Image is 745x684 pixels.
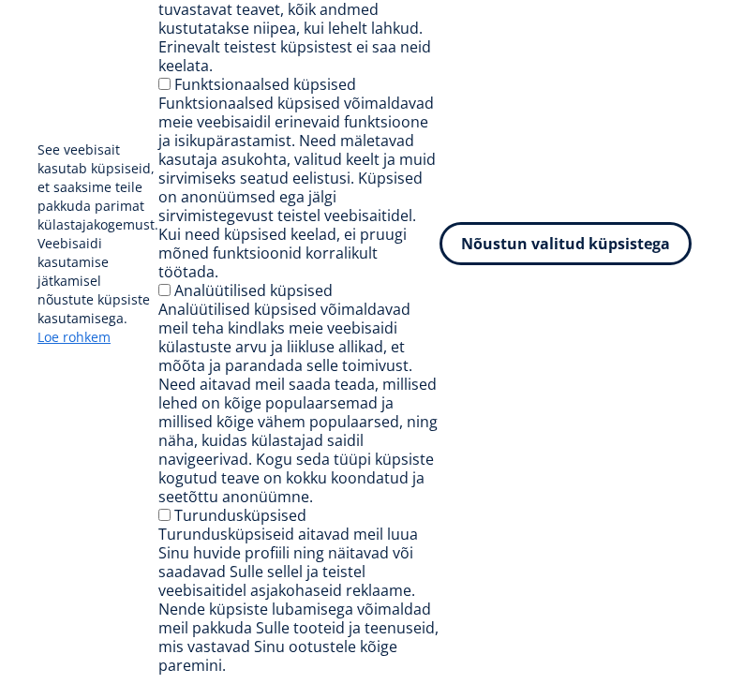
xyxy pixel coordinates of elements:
[37,328,111,347] a: Loe rohkem
[440,222,692,265] button: Nõustun valitud küpsistega
[158,525,440,675] div: Turundusküpsiseid aitavad meil luua Sinu huvide profiili ning näitavad või saadavad Sulle sellel ...
[174,74,356,95] label: Funktsionaalsed küpsised
[174,280,333,301] label: Analüütilised küpsised
[174,505,306,526] label: Turundusküpsised
[37,141,158,347] p: See veebisait kasutab küpsiseid, et saaksime teile pakkuda parimat külastajakogemust. Veebisaidi ...
[158,300,440,506] div: Analüütilised küpsised võimaldavad meil teha kindlaks meie veebisaidi külastuste arvu ja liikluse...
[158,94,440,281] div: Funktsionaalsed küpsised võimaldavad meie veebisaidil erinevaid funktsioone ja isikupärastamist. ...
